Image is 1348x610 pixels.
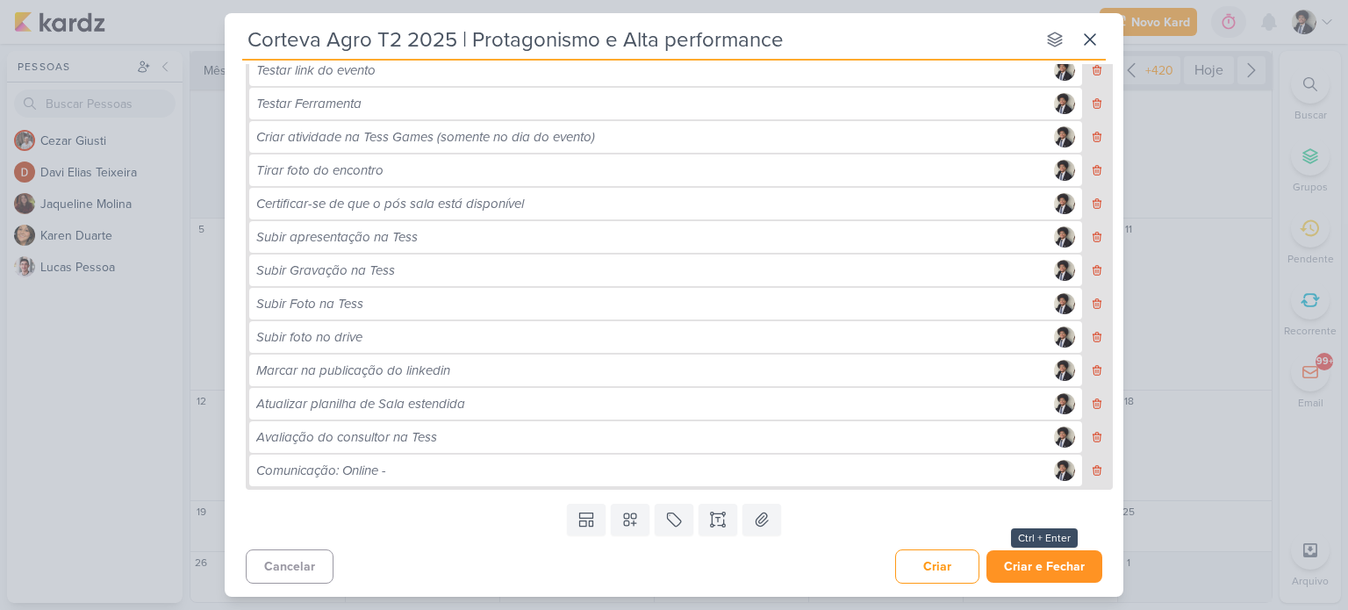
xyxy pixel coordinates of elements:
div: Atualizar planilha de Sala estendida [256,394,1049,414]
div: Subir Foto na Tess [256,294,1049,314]
button: Criar [895,549,979,584]
img: Pedro Luahn Simões [1054,427,1075,448]
img: Pedro Luahn Simões [1054,293,1075,314]
div: Testar Ferramenta [256,94,1049,114]
img: Pedro Luahn Simões [1054,226,1075,248]
button: Criar e Fechar [986,550,1102,583]
div: Testar link do evento [256,61,1049,81]
div: Comunicação: Online - [256,461,1049,481]
div: Marcar na publicação do linkedin [256,361,1049,381]
div: Subir foto no drive [256,327,1049,348]
div: Certificar-se de que o pós sala está disponível [256,194,1049,214]
img: Pedro Luahn Simões [1054,60,1075,81]
div: Subir Gravação na Tess [256,261,1049,281]
img: Pedro Luahn Simões [1054,360,1075,381]
input: Kard Sem Título [242,24,1036,55]
img: Pedro Luahn Simões [1054,327,1075,348]
img: Pedro Luahn Simões [1054,393,1075,414]
div: Tirar foto do encontro [256,161,1049,181]
div: Criar atividade na Tess Games (somente no dia do evento) [256,127,1049,147]
img: Pedro Luahn Simões [1054,160,1075,181]
img: Pedro Luahn Simões [1054,460,1075,481]
div: Ctrl + Enter [1011,528,1078,548]
img: Pedro Luahn Simões [1054,93,1075,114]
img: Pedro Luahn Simões [1054,126,1075,147]
img: Pedro Luahn Simões [1054,260,1075,281]
button: Cancelar [246,549,333,584]
div: Avaliação do consultor na Tess [256,427,1049,448]
img: Pedro Luahn Simões [1054,193,1075,214]
div: Subir apresentação na Tess [256,227,1049,248]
